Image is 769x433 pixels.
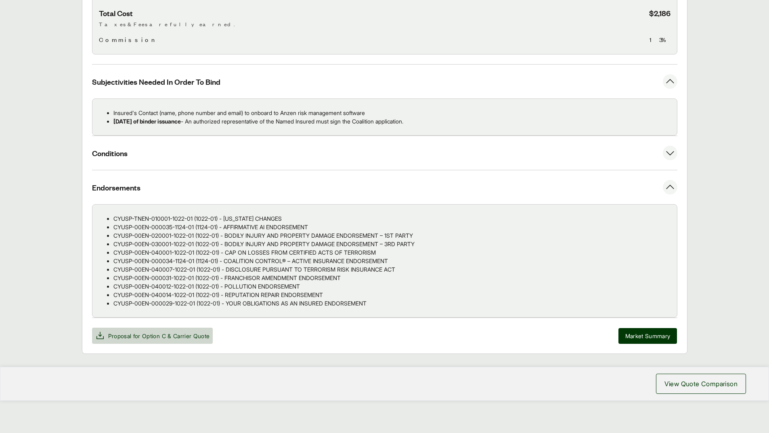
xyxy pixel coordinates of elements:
li: CYUSP-00EN-040014-1022-01 (1022-01) - REPUTATION REPAIR ENDORSEMENT [113,291,671,299]
p: Taxes & Fees are fully earned. [99,20,671,28]
span: & Carrier Quote [168,333,210,339]
li: CYUSP-00EN-000029-1022-01 (1022-01) - YOUR OBLIGATIONS AS AN INSURED ENDORSEMENT [113,299,671,307]
li: CYUSP-00EN-000031-1022-01 (1022-01) - FRANCHISOR AMENDMENT ENDORSEMENT [113,274,671,282]
span: $2,186 [649,8,671,18]
li: CYUSP-00EN-040007-1022-01 (1022-01) - DISCLOSURE PURSUANT TO TERRORISM RISK INSURANCE ACT [113,265,671,274]
li: CYUSP-00EN-030001-1022-01 (1022-01) - BODILY INJURY AND PROPERTY DAMAGE ENDORSEMENT – 3RD PARTY [113,240,671,248]
strong: [DATE] of binder issuance [113,118,181,125]
button: Proposal for Option C & Carrier Quote [92,328,213,344]
li: CYUSP-00EN-040001-1022-01 (1022-01) - CAP ON LOSSES FROM CERTIFIED ACTS OF TERRORISM [113,248,671,257]
button: Market Summary [618,328,677,344]
span: Conditions [92,148,128,158]
li: CYUSP-00EN-000034-1124-01 (1124-01) - COALITION CONTROL® – ACTIVE INSURANCE ENDORSEMENT [113,257,671,265]
li: CYUSP-00EN-000035-1124-01 (1124-01) - AFFIRMATIVE AI ENDORSEMENT [113,223,671,231]
span: 13% [650,35,671,44]
span: Subjectivities Needed In Order To Bind [92,77,220,87]
li: CYUSP-00EN-020001-1022-01 (1022-01) - BODILY INJURY AND PROPERTY DAMAGE ENDORSEMENT – 1ST PARTY [113,231,671,240]
li: CYUSP-TNEN-010001-1022-01 (1022-01) - [US_STATE] CHANGES [113,214,671,223]
p: - An authorized representative of the Named Insured must sign the Coalition application. [113,117,671,126]
button: Endorsements [92,170,677,204]
button: Subjectivities Needed In Order To Bind [92,65,677,98]
span: Commission [99,35,158,44]
p: Insured's Contact (name, phone number and email) to onboard to Anzen risk management software [113,109,671,117]
span: Total Cost [99,8,133,18]
span: Option C [142,333,166,339]
button: View Quote Comparison [656,374,746,394]
span: View Quote Comparison [664,379,738,389]
span: Endorsements [92,182,140,192]
span: Market Summary [625,332,671,340]
li: CYUSP-00EN-040012-1022-01 (1022-01) - POLLUTION ENDORSEMENT [113,282,671,291]
button: Conditions [92,136,677,170]
span: Proposal for [108,332,210,340]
